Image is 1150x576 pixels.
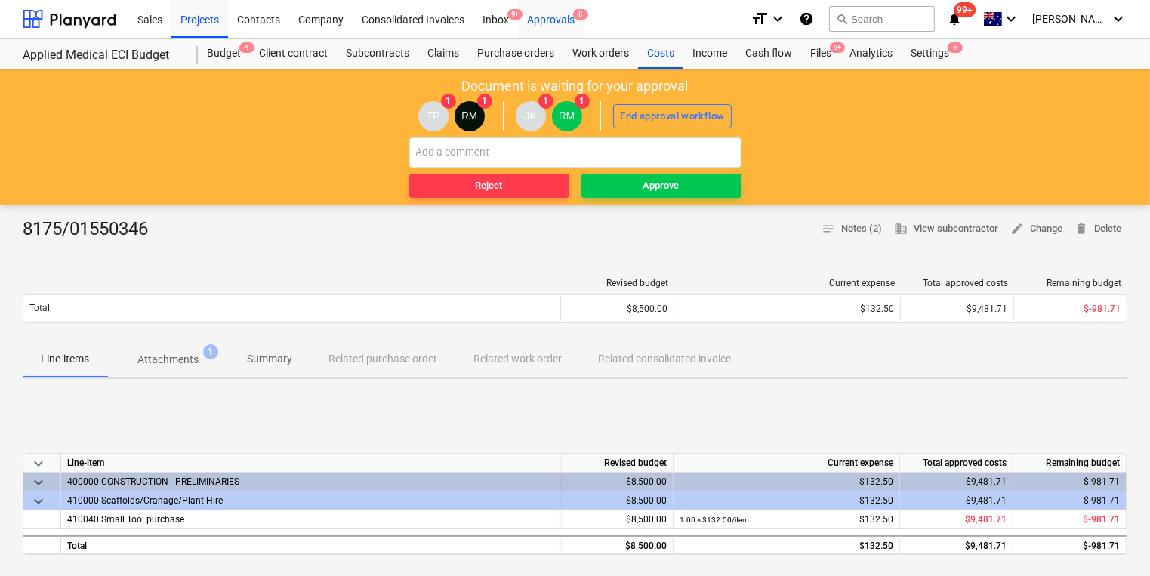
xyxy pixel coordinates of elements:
[1004,217,1068,241] button: Change
[41,351,89,367] p: Line-items
[337,39,418,69] a: Subcontracts
[894,222,908,236] span: business
[900,535,1013,554] div: $9,481.71
[560,510,674,529] div: $8,500.00
[888,217,1004,241] button: View subcontractor
[900,297,1013,321] div: $9,481.71
[769,10,787,28] i: keyboard_arrow_down
[1084,303,1121,314] span: $-981.71
[680,516,749,524] small: 1.00 × $132.50 / item
[409,174,569,198] button: Reject
[239,42,254,53] span: 4
[575,94,590,109] span: 1
[680,510,893,529] div: $132.50
[29,454,48,473] span: keyboard_arrow_down
[900,473,1013,491] div: $9,481.71
[894,220,998,238] span: View subcontractor
[198,39,250,69] a: Budget4
[822,220,882,238] span: Notes (2)
[674,454,900,473] div: Current expense
[455,101,485,131] div: Rowan MacDonald
[560,297,674,321] div: $8,500.00
[67,491,553,510] div: 410000 Scaffolds/Cranage/Plant Hire
[751,10,769,28] i: format_size
[560,473,674,491] div: $8,500.00
[552,101,582,131] div: Rowan MacDonald
[418,101,449,131] div: Tejas Pawar
[1109,10,1127,28] i: keyboard_arrow_down
[461,110,477,122] span: RM
[829,6,935,32] button: Search
[613,104,732,128] button: End approval workflow
[563,39,638,69] a: Work orders
[560,535,674,554] div: $8,500.00
[203,344,218,359] span: 1
[559,110,575,122] span: RM
[1020,278,1121,288] div: Remaining budget
[61,454,560,473] div: Line-item
[836,13,848,25] span: search
[902,39,958,69] div: Settings
[250,39,337,69] a: Client contract
[1074,504,1150,576] div: Chat Widget
[29,492,48,510] span: keyboard_arrow_down
[840,39,902,69] div: Analytics
[900,491,1013,510] div: $9,481.71
[680,278,895,288] div: Current expense
[538,94,553,109] span: 1
[1074,220,1121,238] span: Delete
[822,222,835,236] span: notes
[680,303,894,314] div: $132.50
[830,42,845,53] span: 9+
[680,491,893,510] div: $132.50
[67,514,184,525] span: 410040 Small Tool purchase
[815,217,888,241] button: Notes (2)
[525,110,537,122] span: JK
[680,537,893,556] div: $132.50
[23,48,180,63] div: Applied Medical ECI Budget
[23,217,160,242] div: 8175/01550346
[1068,217,1127,241] button: Delete
[801,39,840,69] a: Files9+
[581,174,741,198] button: Approve
[621,108,725,125] div: End approval workflow
[567,278,668,288] div: Revised budget
[573,9,588,20] span: 8
[427,110,439,122] span: TP
[418,39,468,69] a: Claims
[516,101,546,131] div: John Keane
[477,94,492,109] span: 1
[1032,13,1108,25] span: [PERSON_NAME]
[948,42,963,53] span: 6
[965,514,1007,525] span: $9,481.71
[907,278,1008,288] div: Total approved costs
[198,39,250,69] div: Budget
[560,491,674,510] div: $8,500.00
[1010,220,1062,238] span: Change
[1074,222,1088,236] span: delete
[1002,10,1020,28] i: keyboard_arrow_down
[683,39,736,69] a: Income
[736,39,801,69] a: Cash flow
[468,39,563,69] a: Purchase orders
[900,454,1013,473] div: Total approved costs
[902,39,958,69] a: Settings6
[409,137,741,168] input: Add a comment
[801,39,840,69] div: Files
[1013,535,1127,554] div: $-981.71
[560,454,674,473] div: Revised budget
[137,352,199,368] p: Attachments
[954,2,976,17] span: 99+
[638,39,683,69] a: Costs
[947,10,962,28] i: notifications
[1010,222,1024,236] span: edit
[67,473,553,491] div: 400000 CONSTRUCTION - PRELIMINARIES
[476,177,503,195] div: Reject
